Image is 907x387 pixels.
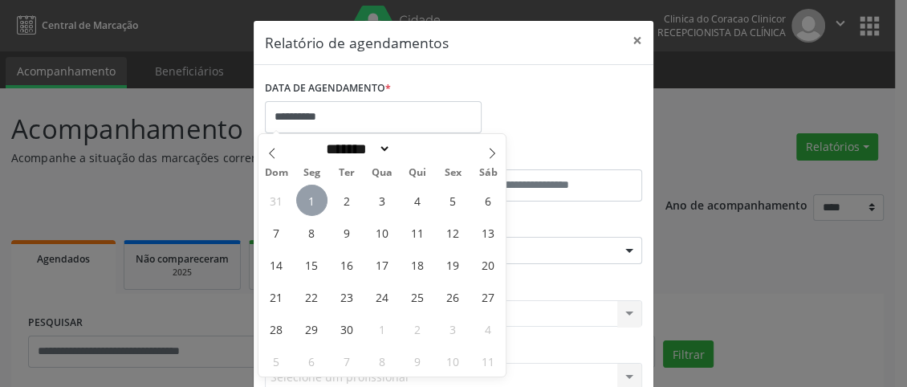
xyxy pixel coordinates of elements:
[367,281,398,312] span: Setembro 24, 2025
[367,249,398,280] span: Setembro 17, 2025
[402,249,433,280] span: Setembro 18, 2025
[296,217,327,248] span: Setembro 8, 2025
[261,185,292,216] span: Agosto 31, 2025
[402,217,433,248] span: Setembro 11, 2025
[367,313,398,344] span: Outubro 1, 2025
[331,345,363,377] span: Outubro 7, 2025
[367,185,398,216] span: Setembro 3, 2025
[470,168,506,178] span: Sáb
[391,141,444,157] input: Year
[331,217,363,248] span: Setembro 9, 2025
[402,281,433,312] span: Setembro 25, 2025
[331,281,363,312] span: Setembro 23, 2025
[261,345,292,377] span: Outubro 5, 2025
[473,281,504,312] span: Setembro 27, 2025
[367,345,398,377] span: Outubro 8, 2025
[437,217,469,248] span: Setembro 12, 2025
[435,168,470,178] span: Sex
[265,76,391,101] label: DATA DE AGENDAMENTO
[294,168,329,178] span: Seg
[437,345,469,377] span: Outubro 10, 2025
[402,185,433,216] span: Setembro 4, 2025
[402,345,433,377] span: Outubro 9, 2025
[296,313,327,344] span: Setembro 29, 2025
[296,281,327,312] span: Setembro 22, 2025
[320,141,391,157] select: Month
[265,32,449,53] h5: Relatório de agendamentos
[258,168,294,178] span: Dom
[367,217,398,248] span: Setembro 10, 2025
[402,313,433,344] span: Outubro 2, 2025
[261,313,292,344] span: Setembro 28, 2025
[437,249,469,280] span: Setembro 19, 2025
[458,145,642,169] label: ATÉ
[329,168,364,178] span: Ter
[261,217,292,248] span: Setembro 7, 2025
[473,249,504,280] span: Setembro 20, 2025
[331,313,363,344] span: Setembro 30, 2025
[473,185,504,216] span: Setembro 6, 2025
[331,185,363,216] span: Setembro 2, 2025
[437,313,469,344] span: Outubro 3, 2025
[296,185,327,216] span: Setembro 1, 2025
[473,313,504,344] span: Outubro 4, 2025
[364,168,400,178] span: Qua
[296,345,327,377] span: Outubro 6, 2025
[473,345,504,377] span: Outubro 11, 2025
[296,249,327,280] span: Setembro 15, 2025
[261,281,292,312] span: Setembro 21, 2025
[473,217,504,248] span: Setembro 13, 2025
[621,21,653,60] button: Close
[331,249,363,280] span: Setembro 16, 2025
[261,249,292,280] span: Setembro 14, 2025
[400,168,435,178] span: Qui
[437,281,469,312] span: Setembro 26, 2025
[437,185,469,216] span: Setembro 5, 2025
